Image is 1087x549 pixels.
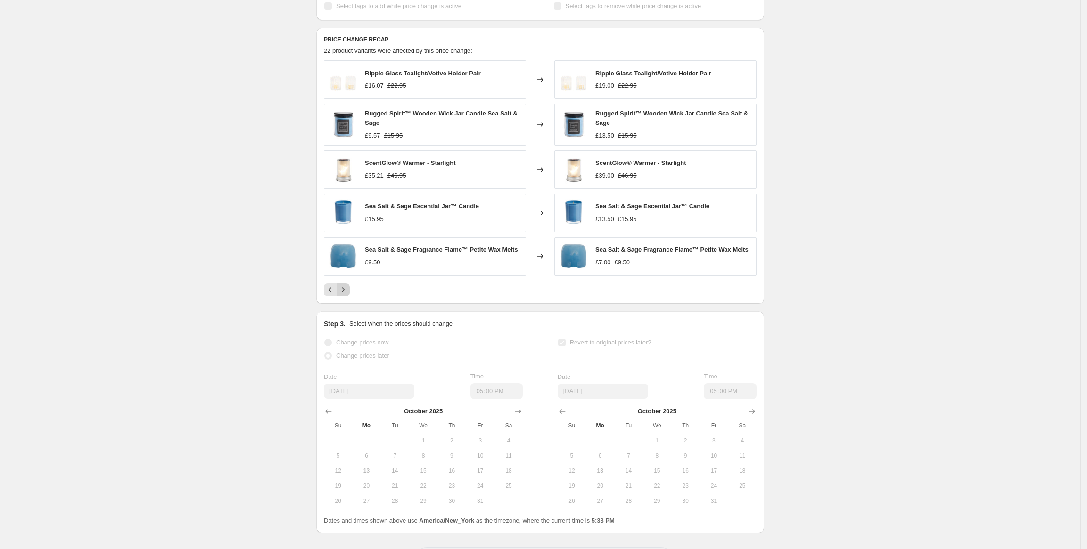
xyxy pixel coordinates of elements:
[700,463,728,478] button: Friday October 17 2025
[352,463,380,478] button: Today Monday October 13 2025
[494,478,523,493] button: Saturday October 25 2025
[336,2,461,9] span: Select tags to add while price change is active
[324,319,346,328] h2: Step 3.
[381,493,409,508] button: Tuesday October 28 2025
[466,493,494,508] button: Friday October 31 2025
[595,70,711,77] span: Ripple Glass Tealight/Votive Holder Pair
[470,467,491,475] span: 17
[586,448,614,463] button: Monday October 6 2025
[437,493,466,508] button: Thursday October 30 2025
[703,467,724,475] span: 17
[643,463,671,478] button: Wednesday October 15 2025
[324,478,352,493] button: Sunday October 19 2025
[409,493,437,508] button: Wednesday October 29 2025
[494,448,523,463] button: Saturday October 11 2025
[365,246,518,253] span: Sea Salt & Sage Fragrance Flame™ Petite Wax Melts
[732,422,753,429] span: Sa
[437,463,466,478] button: Thursday October 16 2025
[560,66,588,94] img: 1_FH24_P93825_80x.jpg
[365,258,380,267] div: £9.50
[618,467,639,475] span: 14
[511,405,525,418] button: Show next month, November 2025
[384,131,403,140] strike: £15.95
[671,448,700,463] button: Thursday October 9 2025
[466,418,494,433] th: Friday
[675,422,696,429] span: Th
[671,463,700,478] button: Thursday October 16 2025
[413,467,434,475] span: 15
[700,433,728,448] button: Friday October 3 2025
[365,70,481,77] span: Ripple Glass Tealight/Votive Holder Pair
[671,433,700,448] button: Thursday October 2 2025
[498,467,519,475] span: 18
[437,418,466,433] th: Thursday
[328,467,348,475] span: 12
[586,493,614,508] button: Monday October 27 2025
[560,110,588,139] img: pi7_image__1_fh23_g1072029_a_1_80x.jpg
[703,452,724,459] span: 10
[413,482,434,490] span: 22
[329,199,357,227] img: sp23_g1032029_1_80x.jpg
[671,493,700,508] button: Thursday October 30 2025
[470,452,491,459] span: 10
[329,242,357,270] img: 1_sp24_pfmy2029_b_s7_80x.jpg
[561,482,582,490] span: 19
[561,422,582,429] span: Su
[592,517,615,524] b: 5:33 PM
[618,214,637,224] strike: £15.95
[703,497,724,505] span: 31
[618,81,637,90] strike: £22.95
[329,66,357,94] img: 1_FH24_P93825_80x.jpg
[328,422,348,429] span: Su
[732,482,753,490] span: 25
[618,131,637,140] strike: £15.95
[337,283,350,296] button: Next
[385,497,405,505] span: 28
[365,81,384,90] div: £16.07
[700,448,728,463] button: Friday October 10 2025
[614,478,642,493] button: Tuesday October 21 2025
[441,452,462,459] span: 9
[643,433,671,448] button: Wednesday October 1 2025
[560,156,588,184] img: 1_fh23_p93668_a_1_80x.jpg
[365,131,380,140] div: £9.57
[470,482,491,490] span: 24
[324,373,337,380] span: Date
[618,171,637,180] strike: £46.95
[381,478,409,493] button: Tuesday October 21 2025
[558,384,648,399] input: 10/13/2025
[409,433,437,448] button: Wednesday October 1 2025
[324,36,757,43] h6: PRICE CHANGE RECAP
[413,452,434,459] span: 8
[728,463,757,478] button: Saturday October 18 2025
[409,463,437,478] button: Wednesday October 15 2025
[336,352,389,359] span: Change prices later
[704,383,757,399] input: 12:00
[728,433,757,448] button: Saturday October 4 2025
[732,467,753,475] span: 18
[732,452,753,459] span: 11
[595,246,749,253] span: Sea Salt & Sage Fragrance Flame™ Petite Wax Melts
[561,497,582,505] span: 26
[614,463,642,478] button: Tuesday October 14 2025
[595,159,686,166] span: ScentGlow® Warmer - Starlight
[441,497,462,505] span: 30
[675,437,696,444] span: 2
[615,258,630,267] strike: £9.50
[566,2,701,9] span: Select tags to remove while price change is active
[618,422,639,429] span: Tu
[647,497,667,505] span: 29
[703,422,724,429] span: Fr
[441,482,462,490] span: 23
[647,452,667,459] span: 8
[466,433,494,448] button: Friday October 3 2025
[352,418,380,433] th: Monday
[329,110,357,139] img: pi7_image__1_fh23_g1072029_a_1_80x.jpg
[498,482,519,490] span: 25
[324,517,615,524] span: Dates and times shown above use as the timezone, where the current time is
[356,482,377,490] span: 20
[387,171,406,180] strike: £46.95
[336,339,388,346] span: Change prices now
[595,214,614,224] div: £13.50
[409,418,437,433] th: Wednesday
